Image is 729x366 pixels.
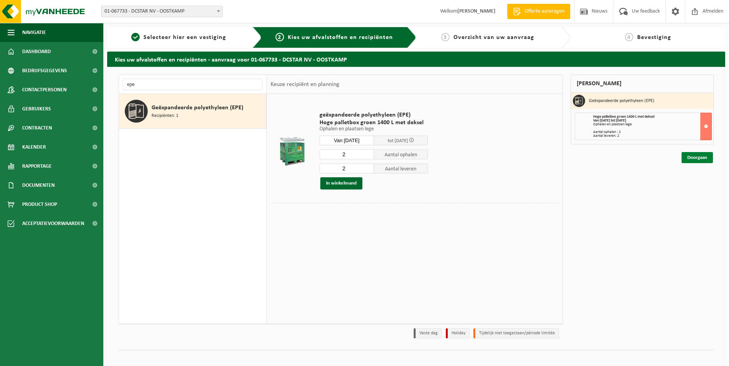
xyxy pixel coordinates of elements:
[453,34,534,40] span: Overzicht van uw aanvraag
[123,79,263,90] input: Materiaal zoeken
[22,138,46,157] span: Kalender
[119,94,266,129] button: Geëxpandeerde polyethyleen (EPE) Recipiënten: 1
[101,6,222,17] span: 01-067733 - DCSTAR NV - OOSTKAMP
[473,328,559,338] li: Tijdelijk niet toegestaan/période limitée
[320,111,428,119] span: geëxpandeerde polyethyleen (EPE)
[276,33,284,41] span: 2
[625,33,633,41] span: 4
[593,115,654,119] span: Hoge palletbox groen 1400 L met deksel
[593,123,711,126] div: Ophalen en plaatsen lege
[22,157,52,176] span: Rapportage
[374,149,428,159] span: Aantal ophalen
[388,138,408,143] span: tot [DATE]
[131,33,140,41] span: 1
[571,74,714,93] div: [PERSON_NAME]
[320,177,362,189] button: In winkelmand
[107,52,725,66] h2: Kies uw afvalstoffen en recipiënten - aanvraag voor 01-067733 - DCSTAR NV - OOSTKAMP
[446,328,470,338] li: Holiday
[152,112,178,120] span: Recipiënten: 1
[320,126,428,132] p: Ophalen en plaatsen lege
[22,42,51,61] span: Dashboard
[507,4,570,19] a: Offerte aanvragen
[22,99,51,118] span: Gebruikers
[593,118,626,123] strong: Van [DATE] tot [DATE]
[593,134,711,138] div: Aantal leveren: 2
[22,118,52,138] span: Contracten
[441,33,450,41] span: 3
[22,61,67,80] span: Bedrijfsgegevens
[374,164,428,173] span: Aantal leveren
[267,75,343,94] div: Keuze recipiënt en planning
[682,152,713,163] a: Doorgaan
[22,80,67,99] span: Contactpersonen
[22,176,55,195] span: Documenten
[457,8,496,14] strong: [PERSON_NAME]
[152,103,243,112] span: Geëxpandeerde polyethyleen (EPE)
[593,130,711,134] div: Aantal ophalen : 2
[22,195,57,214] span: Product Shop
[523,8,566,15] span: Offerte aanvragen
[414,328,442,338] li: Vaste dag
[288,34,393,40] span: Kies uw afvalstoffen en recipiënten
[101,6,223,17] span: 01-067733 - DCSTAR NV - OOSTKAMP
[144,34,226,40] span: Selecteer hier een vestiging
[320,119,428,126] span: Hoge palletbox groen 1400 L met deksel
[320,136,374,145] input: Selecteer datum
[22,23,46,42] span: Navigatie
[111,33,246,42] a: 1Selecteer hier een vestiging
[589,95,654,107] h3: Geëxpandeerde polyethyleen (EPE)
[22,214,84,233] span: Acceptatievoorwaarden
[637,34,671,40] span: Bevestiging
